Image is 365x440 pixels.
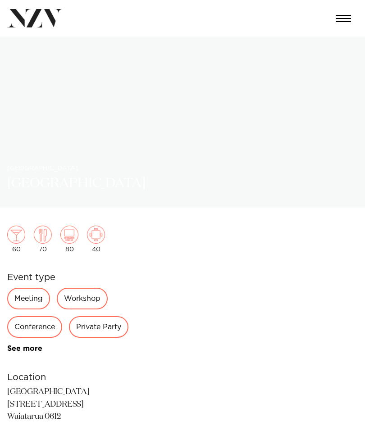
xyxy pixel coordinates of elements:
div: 60 [7,226,25,253]
div: 80 [60,226,78,253]
p: [GEOGRAPHIC_DATA] [STREET_ADDRESS] Waiatarua 0612 [7,386,154,424]
img: cocktail.png [7,226,25,244]
img: meeting.png [87,226,105,244]
div: 70 [34,226,52,253]
div: Private Party [69,316,128,338]
div: Meeting [7,288,50,309]
img: theatre.png [60,226,78,244]
img: dining.png [34,226,52,244]
div: Conference [7,316,62,338]
div: Workshop [57,288,108,309]
h6: Event type [7,271,154,284]
div: 40 [87,226,105,253]
h6: Location [7,371,154,384]
img: nzv-logo.png [7,9,62,27]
